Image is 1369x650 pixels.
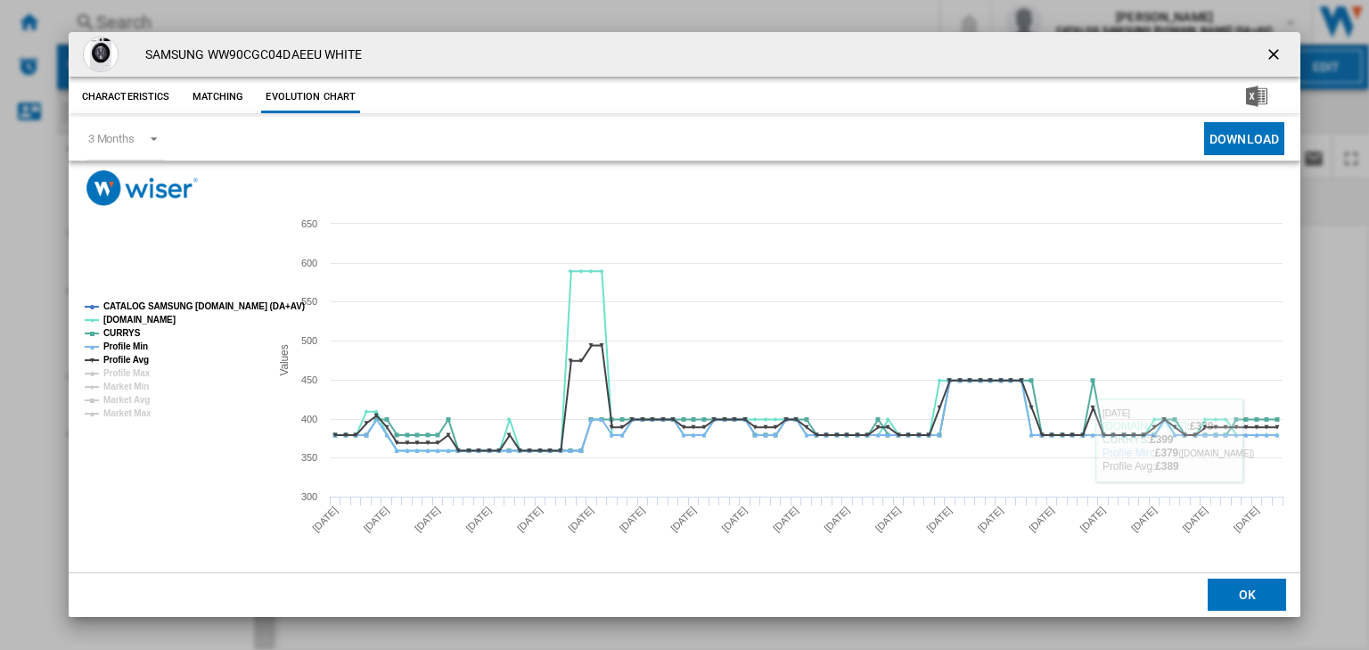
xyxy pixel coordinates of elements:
[88,132,135,145] div: 3 Months
[1208,579,1286,611] button: OK
[301,335,317,346] tspan: 500
[178,81,257,113] button: Matching
[83,37,119,72] img: M10257225_white
[873,504,903,533] tspan: [DATE]
[1129,504,1159,533] tspan: [DATE]
[103,382,149,391] tspan: Market Min
[515,504,545,533] tspan: [DATE]
[69,32,1300,616] md-dialog: Product popup
[103,315,176,325] tspan: [DOMAIN_NAME]
[1027,504,1056,533] tspan: [DATE]
[301,452,317,463] tspan: 350
[1265,45,1286,67] ng-md-icon: getI18NText('BUTTONS.CLOSE_DIALOG')
[301,296,317,307] tspan: 550
[103,368,151,378] tspan: Profile Max
[310,504,340,533] tspan: [DATE]
[719,504,749,533] tspan: [DATE]
[103,408,152,418] tspan: Market Max
[277,344,290,375] tspan: Values
[1232,504,1261,533] tspan: [DATE]
[301,374,317,385] tspan: 450
[261,81,360,113] button: Evolution chart
[301,258,317,268] tspan: 600
[103,355,149,365] tspan: Profile Avg
[975,504,1004,533] tspan: [DATE]
[566,504,595,533] tspan: [DATE]
[103,395,150,405] tspan: Market Avg
[771,504,800,533] tspan: [DATE]
[136,46,363,64] h4: SAMSUNG WW90CGC04DAEEU WHITE
[1204,122,1284,155] button: Download
[822,504,851,533] tspan: [DATE]
[618,504,647,533] tspan: [DATE]
[1246,86,1267,107] img: excel-24x24.png
[103,301,305,311] tspan: CATALOG SAMSUNG [DOMAIN_NAME] (DA+AV)
[301,218,317,229] tspan: 650
[1180,504,1209,533] tspan: [DATE]
[301,414,317,424] tspan: 400
[1078,504,1107,533] tspan: [DATE]
[86,170,198,205] img: logo_wiser_300x94.png
[78,81,175,113] button: Characteristics
[413,504,442,533] tspan: [DATE]
[463,504,493,533] tspan: [DATE]
[301,491,317,502] tspan: 300
[924,504,954,533] tspan: [DATE]
[1217,81,1296,113] button: Download in Excel
[361,504,390,533] tspan: [DATE]
[668,504,698,533] tspan: [DATE]
[1258,37,1293,72] button: getI18NText('BUTTONS.CLOSE_DIALOG')
[103,341,148,351] tspan: Profile Min
[103,328,141,338] tspan: CURRYS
